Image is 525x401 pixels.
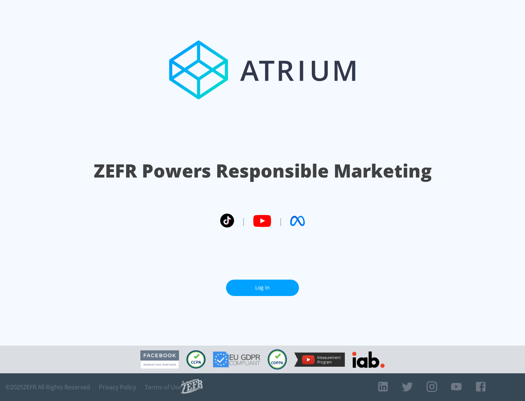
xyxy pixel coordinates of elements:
img: Facebook Marketing Partner [140,350,179,369]
span: | [241,215,246,226]
img: IAB [352,351,385,368]
img: COPPA Compliant [268,349,287,370]
img: YouTube Measurement Program [294,353,345,367]
a: Log In [226,280,299,296]
a: Terms of Use [145,384,181,391]
span: © 2025 ZEFR All Rights Reserved [5,384,90,391]
h1: ZEFR Powers Responsible Marketing [94,158,432,183]
a: Privacy Policy [99,384,136,391]
span: | [279,215,283,226]
img: CCPA Compliant [186,350,206,369]
img: GDPR Compliant [213,351,260,367]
